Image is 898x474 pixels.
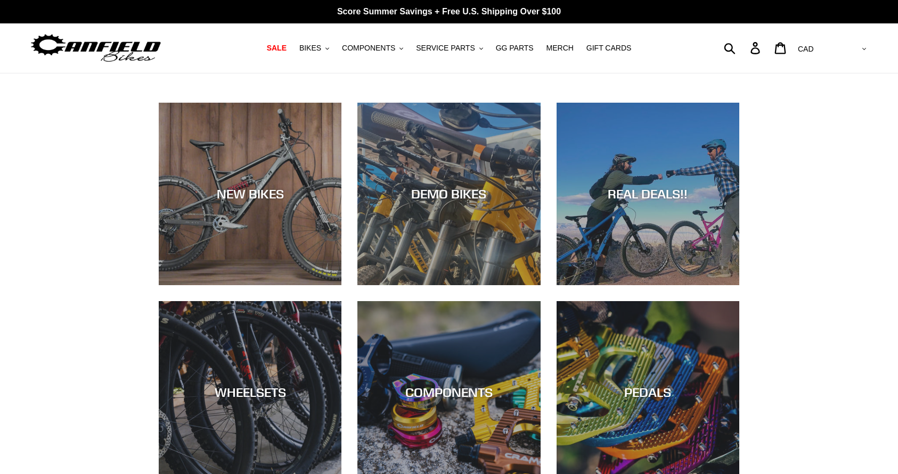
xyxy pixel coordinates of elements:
div: NEW BIKES [159,186,341,202]
div: REAL DEALS!! [557,186,739,202]
span: BIKES [299,44,321,53]
a: DEMO BIKES [357,103,540,285]
span: MERCH [546,44,574,53]
img: Canfield Bikes [29,31,162,65]
span: SERVICE PARTS [416,44,475,53]
div: WHEELSETS [159,385,341,400]
a: REAL DEALS!! [557,103,739,285]
a: NEW BIKES [159,103,341,285]
span: GG PARTS [496,44,534,53]
div: PEDALS [557,385,739,400]
div: DEMO BIKES [357,186,540,202]
a: GG PARTS [491,41,539,55]
button: BIKES [294,41,334,55]
a: MERCH [541,41,579,55]
a: SALE [262,41,292,55]
button: SERVICE PARTS [411,41,488,55]
span: GIFT CARDS [586,44,632,53]
span: COMPONENTS [342,44,395,53]
a: GIFT CARDS [581,41,637,55]
input: Search [730,36,757,60]
div: COMPONENTS [357,385,540,400]
button: COMPONENTS [337,41,409,55]
span: SALE [267,44,287,53]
